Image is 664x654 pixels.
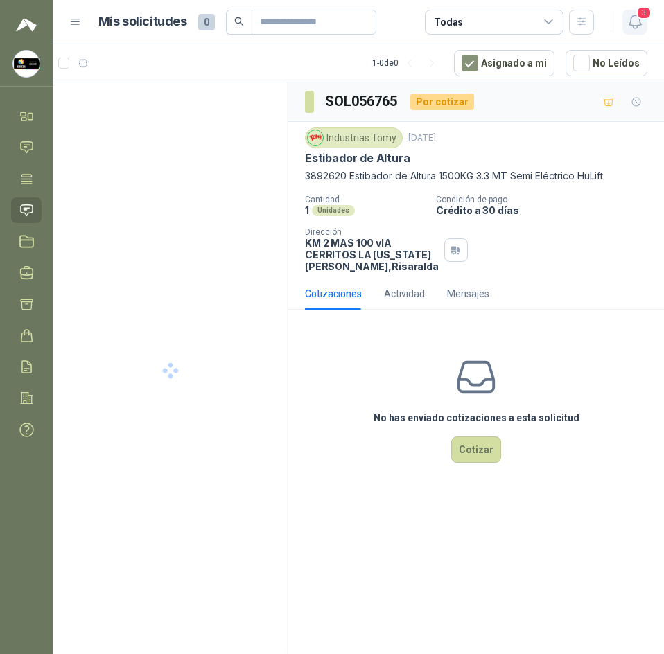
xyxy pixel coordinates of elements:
[16,17,37,33] img: Logo peakr
[410,94,474,110] div: Por cotizar
[622,10,647,35] button: 3
[325,91,399,112] h3: SOL056765
[454,50,554,76] button: Asignado a mi
[451,436,501,463] button: Cotizar
[566,50,647,76] button: No Leídos
[374,410,579,425] h3: No has enviado cotizaciones a esta solicitud
[308,130,323,145] img: Company Logo
[305,204,309,216] p: 1
[447,286,489,301] div: Mensajes
[305,195,425,204] p: Cantidad
[198,14,215,30] span: 0
[372,52,443,74] div: 1 - 0 de 0
[305,151,410,166] p: Estibador de Altura
[305,227,439,237] p: Dirección
[13,51,40,77] img: Company Logo
[305,168,647,184] p: 3892620 Estibador de Altura 1500KG 3.3 MT Semi Eléctrico HuLift
[98,12,187,32] h1: Mis solicitudes
[408,132,436,145] p: [DATE]
[312,205,355,216] div: Unidades
[436,195,658,204] p: Condición de pago
[305,237,439,272] p: KM 2 MAS 100 vIA CERRITOS LA [US_STATE] [PERSON_NAME] , Risaralda
[434,15,463,30] div: Todas
[436,204,658,216] p: Crédito a 30 días
[305,286,362,301] div: Cotizaciones
[384,286,425,301] div: Actividad
[305,127,403,148] div: Industrias Tomy
[234,17,244,26] span: search
[636,6,652,19] span: 3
